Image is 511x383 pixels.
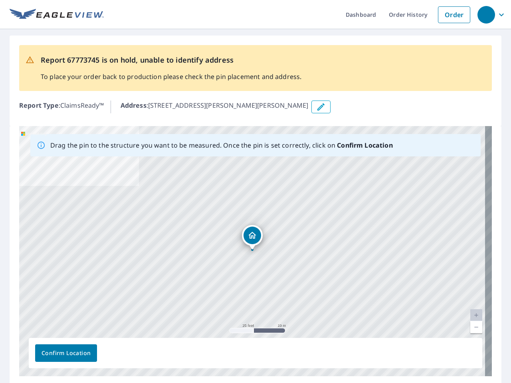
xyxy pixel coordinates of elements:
[470,321,482,333] a: Current Level 20, Zoom Out
[50,140,393,150] p: Drag the pin to the structure you want to be measured. Once the pin is set correctly, click on
[438,6,470,23] a: Order
[41,72,301,81] p: To place your order back to production please check the pin placement and address.
[337,141,392,150] b: Confirm Location
[41,55,301,65] p: Report 67773745 is on hold, unable to identify address
[19,101,104,113] p: : ClaimsReady™
[10,9,104,21] img: EV Logo
[121,101,309,113] p: : [STREET_ADDRESS][PERSON_NAME][PERSON_NAME]
[470,309,482,321] a: Current Level 20, Zoom In Disabled
[42,348,91,358] span: Confirm Location
[19,101,59,110] b: Report Type
[121,101,147,110] b: Address
[242,225,263,250] div: Dropped pin, building 1, Residential property, 205 E Santa Teresa St Fort Hancock, TX 79839
[35,344,97,362] button: Confirm Location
